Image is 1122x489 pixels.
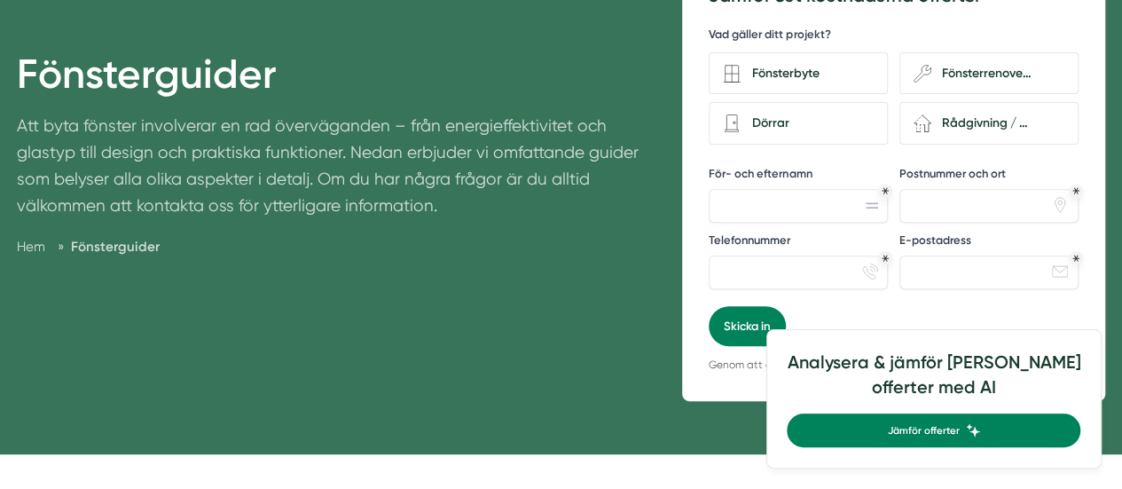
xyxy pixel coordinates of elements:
div: Obligatoriskt [1072,255,1079,262]
div: Obligatoriskt [882,187,889,194]
label: Telefonnummer [709,233,888,252]
a: Hem [17,239,45,255]
a: Fönsterguider [71,239,160,255]
span: » [58,236,64,257]
label: E-postadress [899,233,1079,252]
div: Obligatoriskt [1072,187,1079,194]
p: Att byta fönster involverar en rad överväganden – från energieffektivitet och glastyp till design... [17,113,641,227]
label: För- och efternamn [709,166,888,185]
span: Jämför offerter [887,422,959,438]
div: Obligatoriskt [882,255,889,262]
label: Postnummer och ort [899,166,1079,185]
p: Genom att använda formuläret godkänner du vår integritetspolicy. [709,357,1078,375]
h1: Fönsterguider [17,51,641,113]
button: Skicka in [709,306,786,346]
h4: Analysera & jämför [PERSON_NAME] offerter med AI [787,351,1080,414]
h5: Vad gäller ditt projekt? [709,27,830,46]
a: Jämför offerter [787,414,1080,447]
